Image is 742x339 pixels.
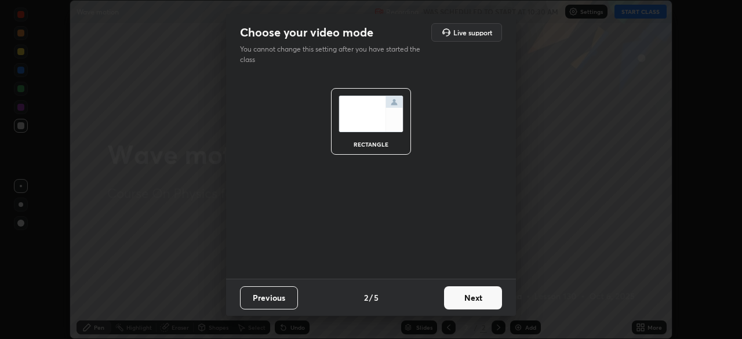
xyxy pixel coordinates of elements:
[339,96,403,132] img: normalScreenIcon.ae25ed63.svg
[240,25,373,40] h2: Choose your video mode
[240,44,428,65] p: You cannot change this setting after you have started the class
[374,291,379,304] h4: 5
[369,291,373,304] h4: /
[453,29,492,36] h5: Live support
[240,286,298,309] button: Previous
[364,291,368,304] h4: 2
[348,141,394,147] div: rectangle
[444,286,502,309] button: Next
